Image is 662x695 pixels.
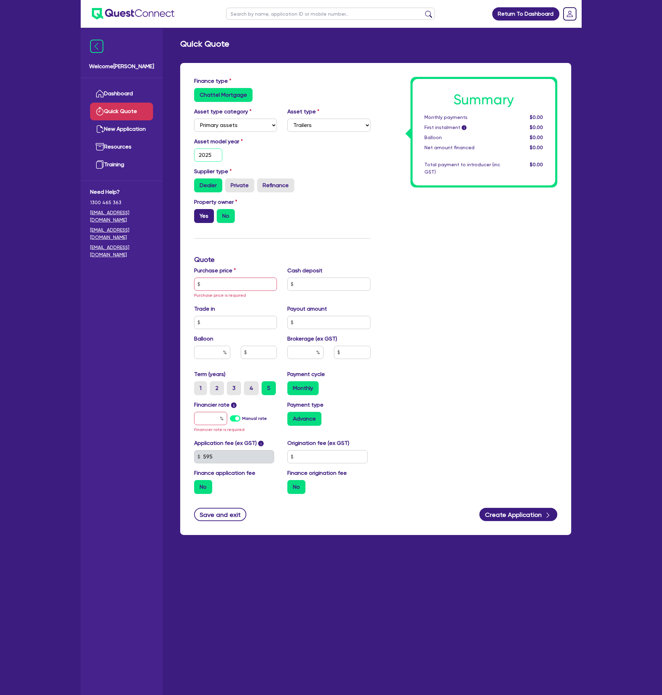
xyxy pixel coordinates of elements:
button: Save and exit [194,508,247,521]
label: Monthly [287,381,319,395]
a: Training [90,156,153,174]
label: 4 [244,381,259,395]
span: Need Help? [90,188,153,196]
label: Finance application fee [194,469,255,477]
label: Purchase price [194,266,236,275]
label: Cash deposit [287,266,322,275]
a: Resources [90,138,153,156]
label: Payment type [287,401,324,409]
label: Asset type [287,107,319,116]
label: Manual rate [242,415,267,422]
span: Financier rate is required [194,427,245,432]
label: Chattel Mortgage [194,88,253,102]
a: Return To Dashboard [492,7,559,21]
label: Origination fee (ex GST) [287,439,349,447]
a: [EMAIL_ADDRESS][DOMAIN_NAME] [90,226,153,241]
span: Welcome [PERSON_NAME] [89,62,154,71]
label: No [217,209,235,223]
label: Asset model year [189,137,282,146]
label: No [287,480,305,494]
a: [EMAIL_ADDRESS][DOMAIN_NAME] [90,244,153,258]
img: new-application [96,125,104,133]
input: Search by name, application ID or mobile number... [226,8,435,20]
a: Quick Quote [90,103,153,120]
img: training [96,160,104,169]
button: Create Application [479,508,557,521]
label: Asset type category [194,107,252,116]
div: Monthly payments [419,114,505,121]
label: Balloon [194,335,213,343]
label: No [194,480,212,494]
h2: Quick Quote [180,39,229,49]
span: $0.00 [530,114,543,120]
a: Dashboard [90,85,153,103]
span: 1300 465 363 [90,199,153,206]
label: 5 [262,381,276,395]
label: Property owner [194,198,237,206]
span: $0.00 [530,125,543,130]
span: $0.00 [530,135,543,140]
label: Payment cycle [287,370,325,378]
label: Trade in [194,305,215,313]
div: Net amount financed [419,144,505,151]
span: i [462,125,466,130]
label: Yes [194,209,214,223]
label: Application fee (ex GST) [194,439,257,447]
span: $0.00 [530,145,543,150]
label: 2 [210,381,224,395]
label: Refinance [257,178,294,192]
label: Payout amount [287,305,327,313]
img: quick-quote [96,107,104,115]
label: Private [225,178,254,192]
span: Purchase price is required [194,293,246,298]
h1: Summary [424,91,543,108]
label: 3 [227,381,241,395]
span: i [258,441,264,446]
a: Dropdown toggle [561,5,579,23]
h3: Quote [194,255,370,264]
label: Advance [287,412,321,426]
label: Finance type [194,77,231,85]
label: Term (years) [194,370,225,378]
div: First instalment [419,124,505,131]
a: New Application [90,120,153,138]
label: Dealer [194,178,222,192]
a: [EMAIL_ADDRESS][DOMAIN_NAME] [90,209,153,224]
label: Financier rate [194,401,237,409]
span: $0.00 [530,162,543,167]
img: resources [96,143,104,151]
label: Brokerage (ex GST) [287,335,337,343]
span: i [231,402,237,408]
img: quest-connect-logo-blue [92,8,174,19]
img: icon-menu-close [90,40,103,53]
div: Total payment to introducer (inc GST) [419,161,505,176]
label: Finance origination fee [287,469,347,477]
div: Balloon [419,134,505,141]
label: Supplier type [194,167,232,176]
label: 1 [194,381,207,395]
